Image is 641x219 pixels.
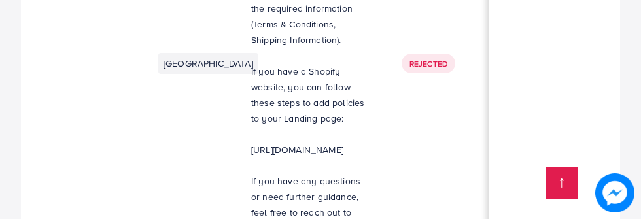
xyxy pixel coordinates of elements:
li: [GEOGRAPHIC_DATA] [158,53,258,74]
span: Rejected [409,58,447,69]
img: image [595,173,634,212]
p: If you have a Shopify website, you can follow these steps to add policies to your Landing page: [251,63,370,126]
p: [URL][DOMAIN_NAME] [251,142,370,158]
